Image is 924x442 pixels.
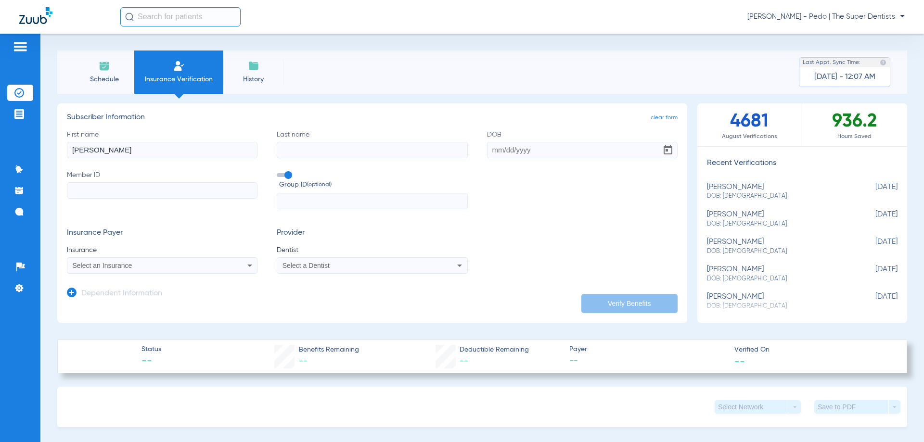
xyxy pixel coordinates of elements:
div: [PERSON_NAME] [707,265,849,283]
small: (optional) [307,180,332,190]
img: Manual Insurance Verification [173,60,185,72]
span: Last Appt. Sync Time: [803,58,860,67]
span: [DATE] - 12:07 AM [814,72,875,82]
div: [PERSON_NAME] [707,238,849,255]
span: -- [141,355,161,368]
div: 4681 [697,103,802,146]
div: [PERSON_NAME] [707,292,849,310]
span: Deductible Remaining [460,345,529,355]
input: Last name [277,142,467,158]
div: [PERSON_NAME] [707,183,849,201]
h3: Provider [277,228,467,238]
img: last sync help info [880,59,886,66]
span: DOB: [DEMOGRAPHIC_DATA] [707,275,849,283]
span: [DATE] [849,265,898,283]
input: First name [67,142,257,158]
span: -- [569,355,726,367]
span: History [231,75,276,84]
span: [PERSON_NAME] - Pedo | The Super Dentists [747,12,905,22]
span: clear form [651,113,678,123]
iframe: Chat Widget [876,396,924,442]
label: DOB [487,130,678,158]
span: [DATE] [849,183,898,201]
h3: Subscriber Information [67,113,678,123]
span: Dentist [277,245,467,255]
input: DOBOpen calendar [487,142,678,158]
span: [DATE] [849,210,898,228]
span: Payer [569,344,726,354]
span: -- [460,357,468,366]
label: Last name [277,130,467,158]
span: August Verifications [697,132,802,141]
img: Search Icon [125,13,134,21]
span: Hours Saved [802,132,907,141]
img: Zuub Logo [19,7,52,24]
span: -- [734,356,745,366]
span: Select a Dentist [282,262,330,269]
h3: Recent Verifications [697,159,907,168]
span: DOB: [DEMOGRAPHIC_DATA] [707,220,849,228]
span: -- [299,357,308,366]
span: [DATE] [849,238,898,255]
span: DOB: [DEMOGRAPHIC_DATA] [707,247,849,256]
input: Search for patients [120,7,241,26]
img: History [248,60,259,72]
button: Open calendar [658,140,678,160]
span: Verified On [734,345,891,355]
label: Member ID [67,170,257,210]
span: Select an Insurance [73,262,132,269]
span: Insurance Verification [141,75,216,84]
h3: Dependent Information [81,289,162,299]
input: Member ID [67,182,257,199]
span: [DATE] [849,292,898,310]
img: Schedule [99,60,110,72]
span: DOB: [DEMOGRAPHIC_DATA] [707,192,849,201]
span: Benefits Remaining [299,345,359,355]
button: Verify Benefits [581,294,678,313]
div: [PERSON_NAME] [707,210,849,228]
span: Status [141,344,161,354]
h3: Insurance Payer [67,228,257,238]
span: Insurance [67,245,257,255]
img: hamburger-icon [13,41,28,52]
label: First name [67,130,257,158]
span: Schedule [81,75,127,84]
span: Group ID [279,180,467,190]
div: 936.2 [802,103,907,146]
